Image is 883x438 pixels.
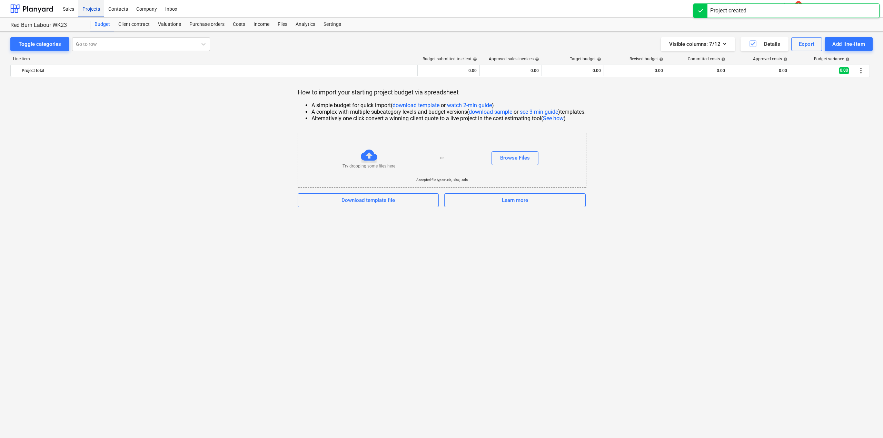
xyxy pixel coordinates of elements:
button: Learn more [444,193,586,207]
div: 0.00 [731,65,787,76]
a: watch 2-min guide [447,102,492,109]
a: Budget [90,18,114,31]
div: Project created [710,7,746,15]
div: 0.00 [545,65,601,76]
div: Try dropping some files hereorBrowse FilesAccepted file types-.xls, .xlsx, .ods [298,133,586,188]
iframe: Chat Widget [849,405,883,438]
span: help [720,57,725,61]
div: Browse Files [500,153,530,162]
div: 0.00 [607,65,663,76]
a: Settings [319,18,345,31]
button: Details [741,37,788,51]
a: Valuations [154,18,185,31]
span: 0.00 [839,67,849,74]
div: Target budget [570,57,601,61]
div: Download template file [341,196,395,205]
span: More actions [857,67,865,75]
a: Costs [229,18,249,31]
a: Purchase orders [185,18,229,31]
div: Revised budget [629,57,663,61]
button: Toggle categories [10,37,69,51]
button: Download template file [298,193,439,207]
a: Client contract [114,18,154,31]
div: Visible columns : 7/12 [669,40,727,49]
div: Toggle categories [19,40,61,49]
div: Export [799,40,815,49]
a: download sample [469,109,512,115]
li: Alternatively one click convert a winning client quote to a live project in the cost estimating t... [311,115,586,122]
a: download template [393,102,439,109]
div: 0.00 [669,65,725,76]
span: help [596,57,601,61]
p: How to import your starting project budget via spreadsheet [298,88,586,96]
div: Committed costs [688,57,725,61]
li: A simple budget for quick import ( or ) [311,102,586,109]
div: 0.00 [420,65,477,76]
div: Approved costs [753,57,787,61]
span: help [658,57,663,61]
div: Learn more [502,196,528,205]
li: A complex with multiple subcategory levels and budget versions ( or ) templates. [311,109,586,115]
div: Approved sales invoices [489,57,539,61]
button: Visible columns:7/12 [661,37,735,51]
div: Details [749,40,780,49]
div: Project total [22,65,415,76]
div: Budget submitted to client [423,57,477,61]
div: Line-item [10,57,418,61]
p: or [440,155,444,161]
a: Analytics [291,18,319,31]
span: help [782,57,787,61]
button: Browse Files [492,151,538,165]
span: help [844,57,850,61]
div: Add line-item [832,40,865,49]
p: Try dropping some files here [343,163,395,169]
button: Export [791,37,822,51]
a: Files [274,18,291,31]
div: Budget variance [814,57,850,61]
button: Add line-item [825,37,873,51]
a: Income [249,18,274,31]
span: help [472,57,477,61]
div: 0.00 [483,65,539,76]
p: Accepted file types - .xls, .xlsx, .ods [416,177,468,182]
a: See how [543,115,564,122]
a: see 3-min guide [520,109,558,115]
span: help [534,57,539,61]
div: Red Burn Labour WK23 [10,22,82,29]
